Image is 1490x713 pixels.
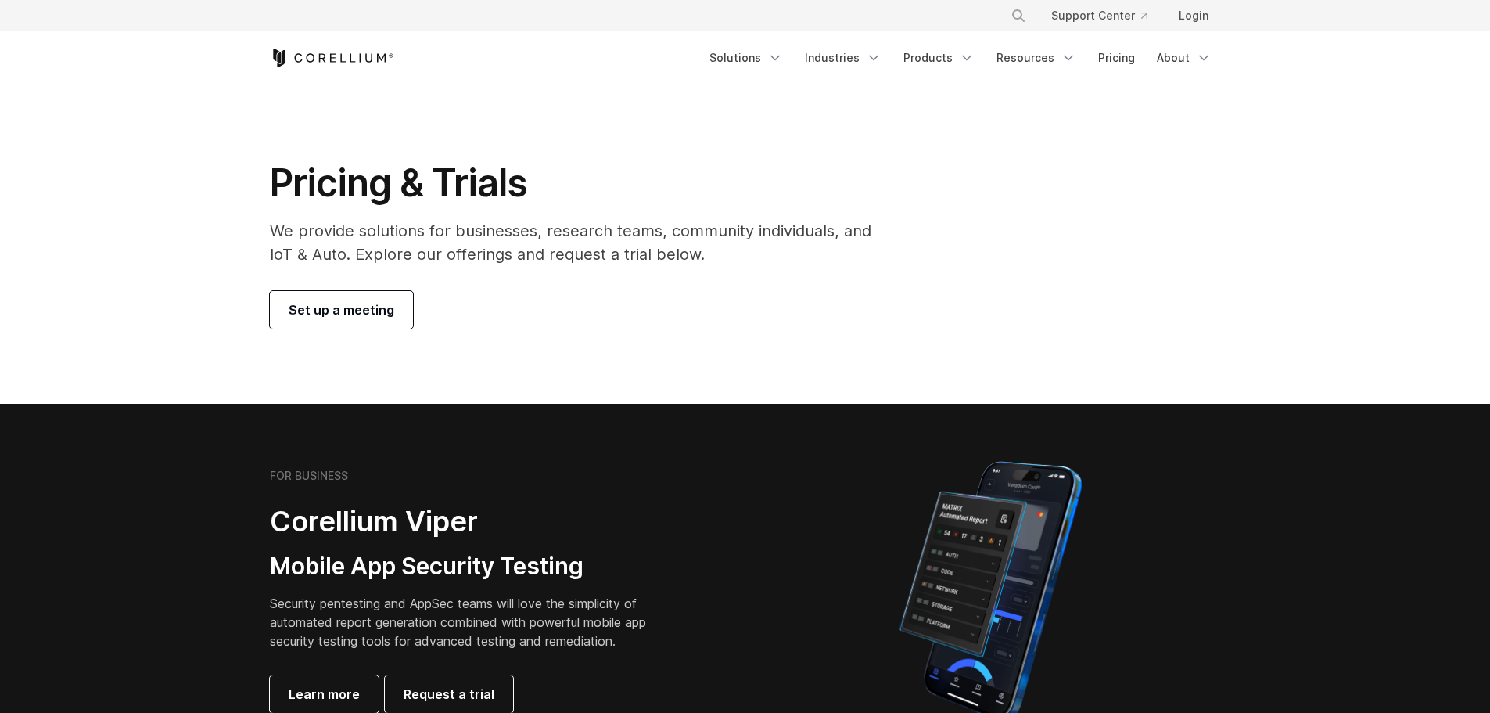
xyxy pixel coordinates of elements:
button: Search [1004,2,1032,30]
p: Security pentesting and AppSec teams will love the simplicity of automated report generation comb... [270,594,670,650]
a: Request a trial [385,675,513,713]
span: Learn more [289,685,360,704]
p: We provide solutions for businesses, research teams, community individuals, and IoT & Auto. Explo... [270,219,893,266]
div: Navigation Menu [700,44,1221,72]
h3: Mobile App Security Testing [270,552,670,582]
a: Learn more [270,675,379,713]
div: Navigation Menu [992,2,1221,30]
a: Products [894,44,984,72]
a: Set up a meeting [270,291,413,329]
a: Industries [795,44,891,72]
a: About [1147,44,1221,72]
h2: Corellium Viper [270,504,670,539]
a: Login [1166,2,1221,30]
h6: FOR BUSINESS [270,469,348,483]
span: Request a trial [404,685,494,704]
h1: Pricing & Trials [270,160,893,207]
a: Resources [987,44,1086,72]
a: Pricing [1089,44,1144,72]
span: Set up a meeting [289,301,394,319]
a: Support Center [1039,2,1160,30]
a: Solutions [700,44,792,72]
a: Corellium Home [270,49,394,67]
